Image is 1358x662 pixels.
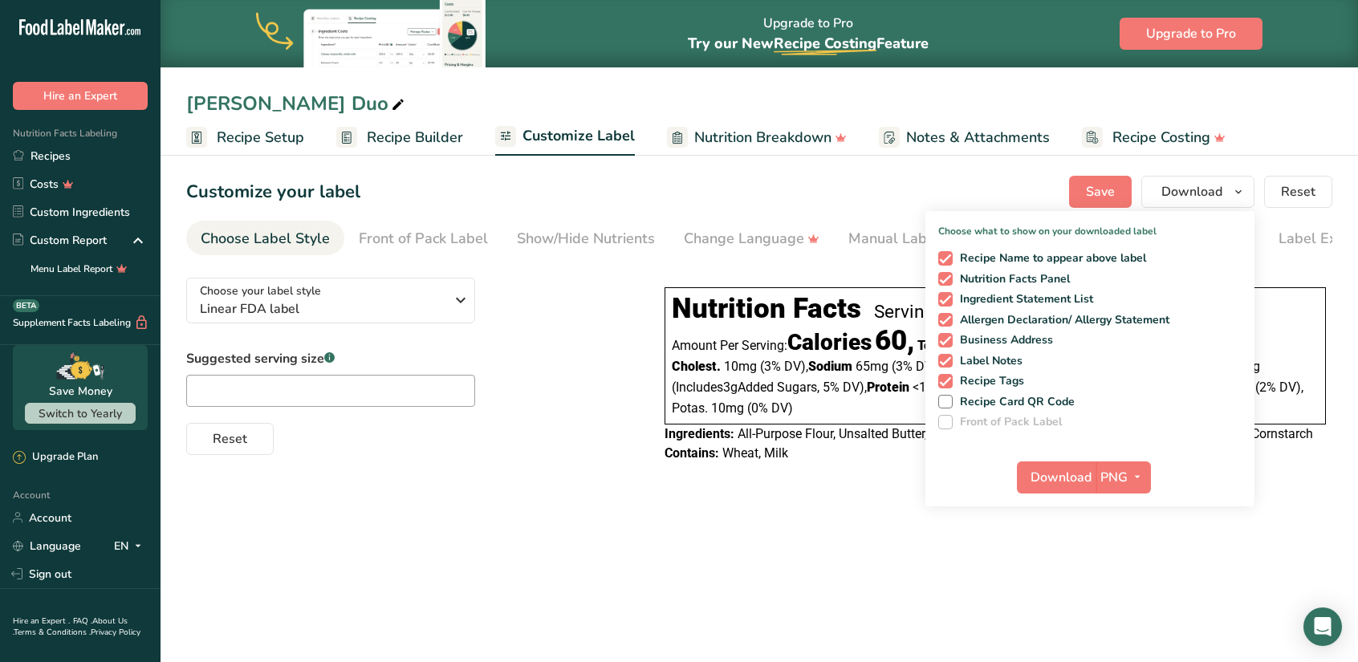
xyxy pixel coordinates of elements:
[25,403,136,424] button: Switch to Yearly
[186,349,475,368] label: Suggested serving size
[875,324,914,357] span: 60,
[722,445,788,461] span: Wheat, Milk
[867,380,909,395] span: Protein
[186,423,274,455] button: Reset
[787,329,872,355] span: Calories
[1100,468,1128,487] span: PNG
[1120,18,1262,50] button: Upgrade to Pro
[879,120,1050,156] a: Notes & Attachments
[823,380,867,395] span: ‏5% DV)
[13,532,81,560] a: Language
[925,211,1254,238] p: Choose what to show on your downloaded label
[892,359,940,374] span: ‏(3% DV)
[665,445,719,461] span: Contains:
[953,251,1147,266] span: Recipe Name to appear above label
[1096,461,1151,493] button: PNG
[1082,120,1226,156] a: Recipe Costing
[953,292,1094,307] span: Ingredient Statement List
[495,118,635,156] a: Customize Label
[953,415,1063,429] span: Front of Pack Label
[1069,176,1132,208] button: Save
[367,127,463,148] span: Recipe Builder
[517,228,655,250] div: Show/Hide Nutrients
[848,228,1017,250] div: Manual Label Override
[186,120,304,156] a: Recipe Setup
[91,627,140,638] a: Privacy Policy
[913,380,933,395] span: <1g
[672,380,676,395] span: (
[359,228,488,250] div: Front of Pack Label
[672,332,914,355] div: Amount Per Serving:
[1031,468,1092,487] span: Download
[1281,182,1315,201] span: Reset
[1301,380,1303,395] span: ,
[672,292,861,325] div: Nutrition Facts
[13,299,39,312] div: BETA
[186,89,408,118] div: [PERSON_NAME] Duo
[953,272,1071,286] span: Nutrition Facts Panel
[806,359,808,374] span: ,
[1112,127,1210,148] span: Recipe Costing
[808,359,852,374] span: Sodium
[665,426,734,441] span: Ingredients:
[724,359,757,374] span: 10mg
[694,127,831,148] span: Nutrition Breakdown
[774,34,876,53] span: Recipe Costing
[200,282,321,299] span: Choose your label style
[13,449,98,465] div: Upgrade Plan
[1017,461,1096,493] button: Download
[73,615,92,627] a: FAQ .
[13,615,128,638] a: About Us .
[522,125,635,147] span: Customize Label
[672,400,708,416] span: Potas.
[1141,176,1254,208] button: Download
[953,333,1054,347] span: Business Address
[200,299,445,319] span: Linear FDA label
[1264,176,1332,208] button: Reset
[711,400,744,416] span: 10mg
[1255,380,1303,395] span: ‏(2% DV)
[688,34,929,53] span: Try our New Feature
[906,127,1050,148] span: Notes & Attachments
[684,228,819,250] div: Change Language
[217,127,304,148] span: Recipe Setup
[39,406,122,421] span: Switch to Yearly
[1303,607,1342,646] div: Open Intercom Messenger
[856,359,888,374] span: 65mg
[953,354,1023,368] span: Label Notes
[688,1,929,67] div: Upgrade to Pro
[186,179,360,205] h1: Customize your label
[817,380,819,395] span: ,
[186,278,475,323] button: Choose your label style Linear FDA label
[1086,182,1115,201] span: Save
[49,383,112,400] div: Save Money
[667,120,847,156] a: Nutrition Breakdown
[336,120,463,156] a: Recipe Builder
[14,627,91,638] a: Terms & Conditions .
[13,82,148,110] button: Hire an Expert
[1146,24,1236,43] span: Upgrade to Pro
[953,374,1025,388] span: Recipe Tags
[672,380,819,395] span: Includes Added Sugars
[723,380,738,395] span: 3g
[672,359,721,374] span: Cholest.
[917,338,969,353] span: Total Fat
[13,232,107,249] div: Custom Report
[13,615,70,627] a: Hire an Expert .
[747,400,793,416] span: ‏(0% DV)
[1161,182,1222,201] span: Download
[953,395,1075,409] span: Recipe Card QR Code
[864,380,867,395] span: ,
[953,313,1170,327] span: Allergen Declaration/ Allergy Statement
[213,429,247,449] span: Reset
[874,301,978,323] div: Servings: 15,
[114,536,148,555] div: EN
[760,359,808,374] span: ‏(3% DV)
[201,228,330,250] div: Choose Label Style
[738,426,1313,441] span: All-Purpose Flour, Unsalted Butter, Granulated Sugar, Vanilla extract, [PERSON_NAME], Salt, Corns...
